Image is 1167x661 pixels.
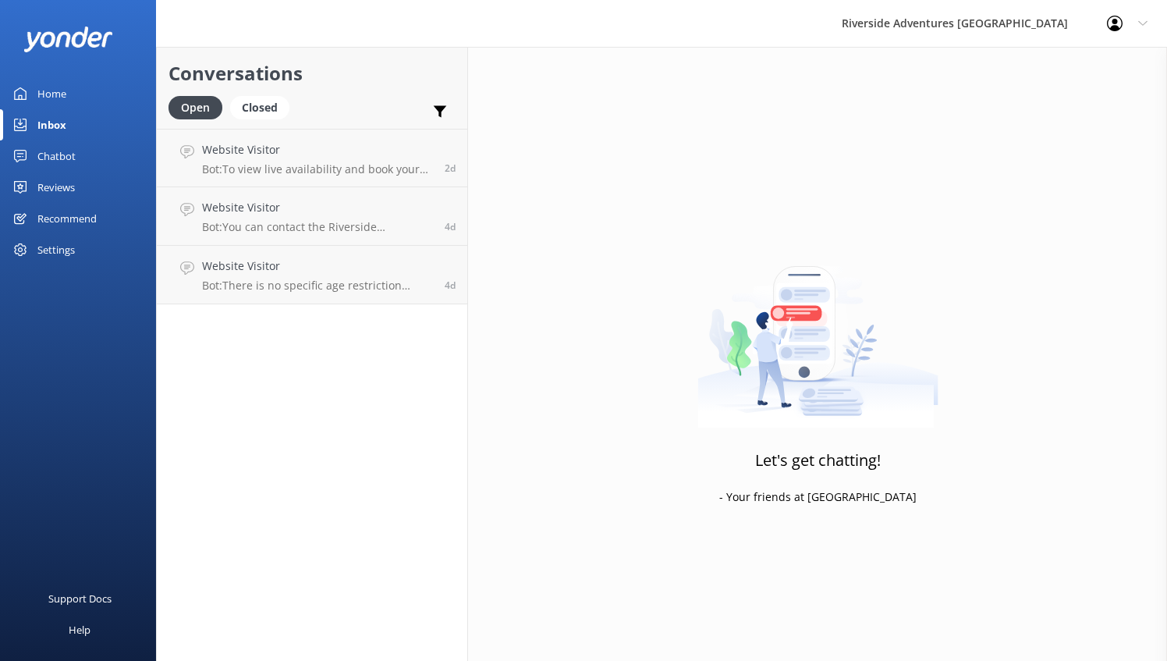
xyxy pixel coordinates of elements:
span: Sep 20 2025 08:15am (UTC +12:00) Pacific/Auckland [445,279,456,292]
img: yonder-white-logo.png [23,27,113,52]
div: Inbox [37,109,66,140]
div: Closed [230,96,289,119]
span: Sep 20 2025 11:29am (UTC +12:00) Pacific/Auckland [445,220,456,233]
p: - Your friends at [GEOGRAPHIC_DATA] [719,489,917,506]
div: Settings [37,234,75,265]
h3: Let's get chatting! [755,448,881,473]
div: Help [69,614,90,645]
div: Recommend [37,203,97,234]
div: Chatbot [37,140,76,172]
div: Home [37,78,66,109]
div: Open [168,96,222,119]
h2: Conversations [168,59,456,88]
a: Website VisitorBot:To view live availability and book your tour, please visit: [URL][DOMAIN_NAME].2d [157,129,467,187]
a: Website VisitorBot:There is no specific age restriction mentioned for the Double Hire Kayak. Howe... [157,246,467,304]
p: Bot: You can contact the Riverside Adventures Waikato team at [PHONE_NUMBER], or by emailing [EMA... [202,220,433,234]
span: Sep 22 2025 08:34am (UTC +12:00) Pacific/Auckland [445,162,456,175]
a: Open [168,98,230,115]
div: Reviews [37,172,75,203]
p: Bot: To view live availability and book your tour, please visit: [URL][DOMAIN_NAME]. [202,162,433,176]
h4: Website Visitor [202,199,433,216]
a: Closed [230,98,297,115]
div: Support Docs [48,583,112,614]
img: artwork of a man stealing a conversation from at giant smartphone [697,233,938,428]
a: Website VisitorBot:You can contact the Riverside Adventures Waikato team at [PHONE_NUMBER], or by... [157,187,467,246]
h4: Website Visitor [202,258,433,275]
h4: Website Visitor [202,141,433,158]
p: Bot: There is no specific age restriction mentioned for the Double Hire Kayak. However, the kayak... [202,279,433,293]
